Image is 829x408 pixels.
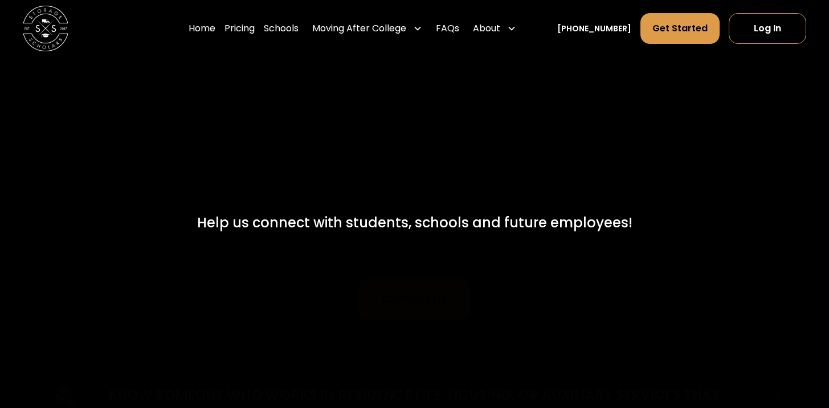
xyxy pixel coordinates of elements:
a: FAQs [436,13,459,44]
a: Get Started [640,13,720,44]
div: Moving After College [308,13,427,44]
a: Pricing [224,13,255,44]
div: About [473,22,500,35]
a: Contact Us [358,279,471,320]
div: Help us connect with students, schools and future employees! [197,213,632,233]
div: Moving After College [312,22,406,35]
div: Contact Us [382,291,447,308]
div: About [468,13,521,44]
a: Schools [264,13,299,44]
img: Storage Scholars main logo [23,6,68,51]
a: Home [189,13,215,44]
a: Log In [729,13,806,44]
a: home [23,6,68,51]
a: [PHONE_NUMBER] [557,23,631,35]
